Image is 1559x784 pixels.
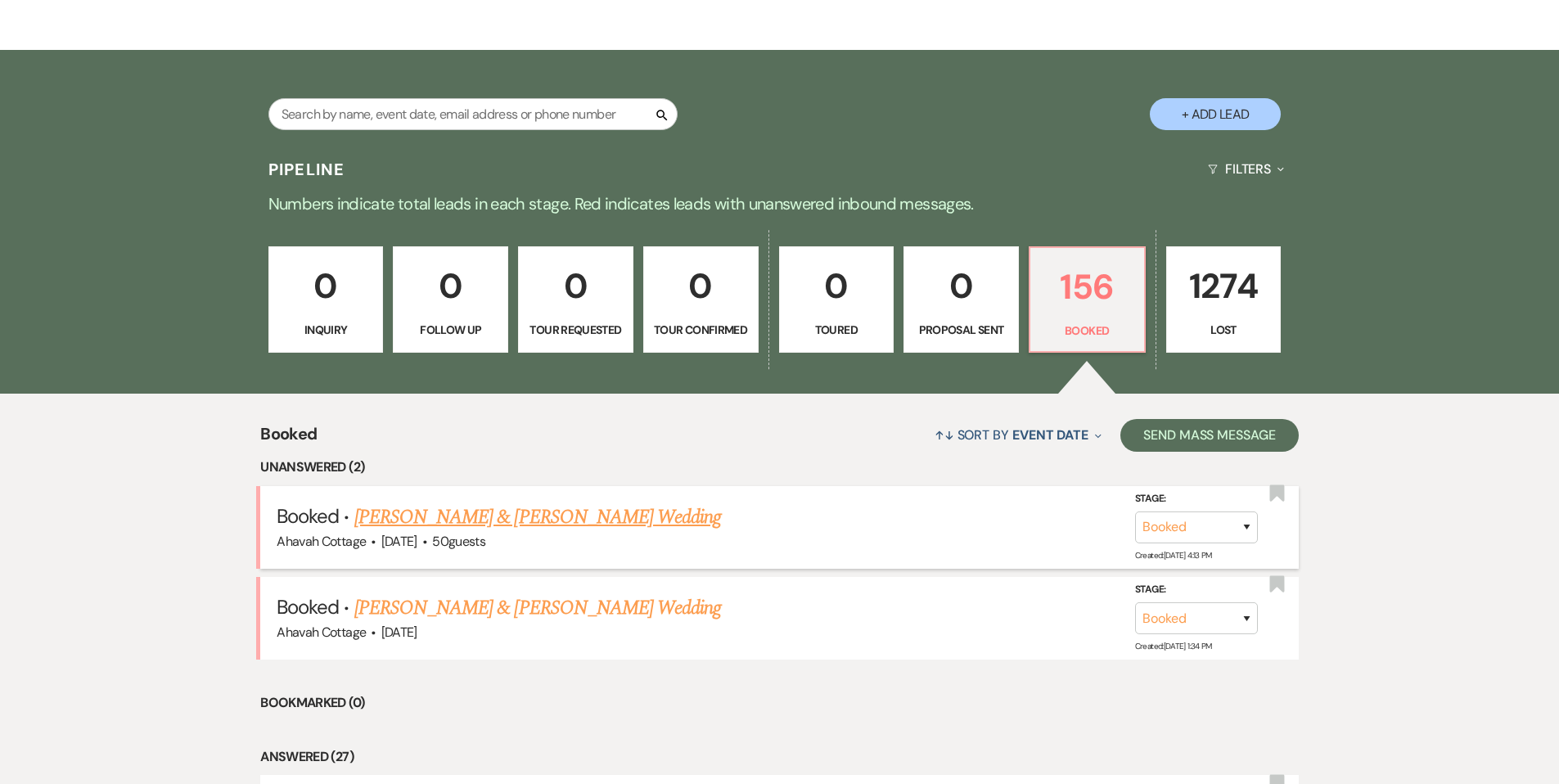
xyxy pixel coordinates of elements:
span: [DATE] [381,533,417,550]
a: 0Proposal Sent [903,246,1019,353]
a: 0Tour Requested [518,246,633,353]
a: 0Inquiry [268,246,384,353]
a: [PERSON_NAME] & [PERSON_NAME] Wedding [354,593,721,623]
a: 0Toured [779,246,894,353]
p: 0 [790,259,884,313]
a: 0Tour Confirmed [643,246,759,353]
p: Tour Confirmed [654,321,748,339]
p: 0 [403,259,498,313]
p: 1274 [1177,259,1271,313]
span: Booked [277,503,339,529]
p: 156 [1040,259,1134,314]
a: [PERSON_NAME] & [PERSON_NAME] Wedding [354,502,721,532]
p: Proposal Sent [914,321,1008,339]
a: 0Follow Up [393,246,508,353]
p: Tour Requested [529,321,623,339]
input: Search by name, event date, email address or phone number [268,98,678,130]
p: 0 [914,259,1008,313]
p: 0 [279,259,373,313]
span: Event Date [1012,426,1088,444]
a: 156Booked [1029,246,1146,353]
span: [DATE] [381,624,417,641]
p: Follow Up [403,321,498,339]
label: Stage: [1135,490,1258,508]
p: Booked [1040,322,1134,340]
label: Stage: [1135,581,1258,599]
span: Booked [260,421,317,457]
p: Lost [1177,321,1271,339]
span: Ahavah Cottage [277,624,366,641]
p: 0 [529,259,623,313]
p: Inquiry [279,321,373,339]
a: 1274Lost [1166,246,1282,353]
span: 50 guests [432,533,485,550]
p: Numbers indicate total leads in each stage. Red indicates leads with unanswered inbound messages. [191,191,1369,217]
button: Sort By Event Date [928,413,1108,457]
p: 0 [654,259,748,313]
span: Created: [DATE] 4:13 PM [1135,550,1212,561]
li: Unanswered (2) [260,457,1299,478]
li: Answered (27) [260,746,1299,768]
span: ↑↓ [935,426,954,444]
li: Bookmarked (0) [260,692,1299,714]
span: Ahavah Cottage [277,533,366,550]
span: Created: [DATE] 1:34 PM [1135,641,1212,651]
span: Booked [277,594,339,620]
p: Toured [790,321,884,339]
button: + Add Lead [1150,98,1281,130]
button: Send Mass Message [1120,419,1299,452]
button: Filters [1201,147,1291,191]
h3: Pipeline [268,158,345,181]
